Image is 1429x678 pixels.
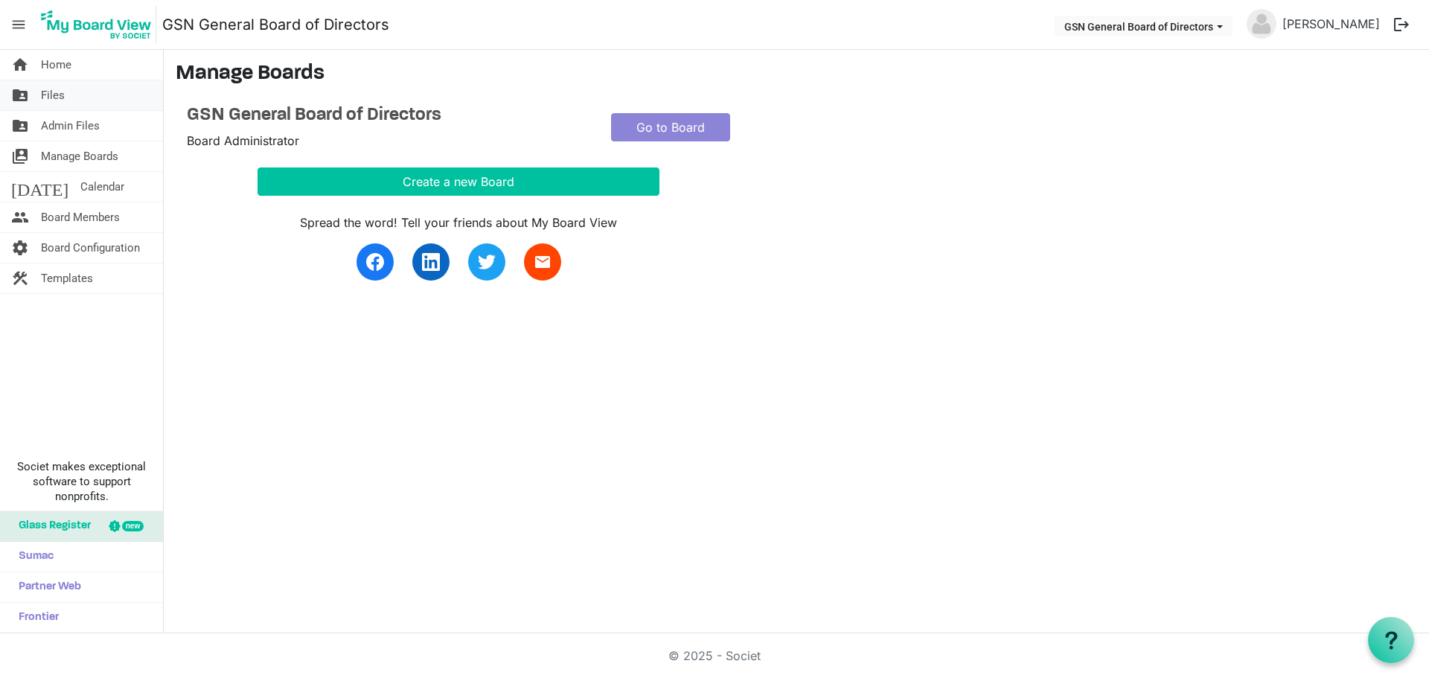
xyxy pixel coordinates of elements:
span: construction [11,263,29,293]
a: © 2025 - Societ [668,648,761,663]
span: Glass Register [11,511,91,541]
img: My Board View Logo [36,6,156,43]
div: new [122,521,144,531]
div: Spread the word! Tell your friends about My Board View [258,214,659,231]
span: Manage Boards [41,141,118,171]
span: Templates [41,263,93,293]
button: Create a new Board [258,167,659,196]
span: Admin Files [41,111,100,141]
img: facebook.svg [366,253,384,271]
span: Board Members [41,202,120,232]
button: logout [1386,9,1417,40]
span: Calendar [80,172,124,202]
span: folder_shared [11,80,29,110]
span: Board Administrator [187,133,299,148]
a: Go to Board [611,113,730,141]
img: linkedin.svg [422,253,440,271]
a: GSN General Board of Directors [187,105,589,127]
span: Societ makes exceptional software to support nonprofits. [7,459,156,504]
span: folder_shared [11,111,29,141]
span: Frontier [11,603,59,633]
button: GSN General Board of Directors dropdownbutton [1055,16,1233,36]
span: Board Configuration [41,233,140,263]
span: [DATE] [11,172,68,202]
span: home [11,50,29,80]
img: twitter.svg [478,253,496,271]
a: GSN General Board of Directors [162,10,389,39]
span: Files [41,80,65,110]
a: [PERSON_NAME] [1276,9,1386,39]
span: switch_account [11,141,29,171]
span: settings [11,233,29,263]
span: Partner Web [11,572,81,602]
a: My Board View Logo [36,6,162,43]
span: people [11,202,29,232]
span: Home [41,50,71,80]
span: Sumac [11,542,54,572]
a: email [524,243,561,281]
h3: Manage Boards [176,62,1417,87]
span: menu [4,10,33,39]
span: email [534,253,552,271]
img: no-profile-picture.svg [1247,9,1276,39]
